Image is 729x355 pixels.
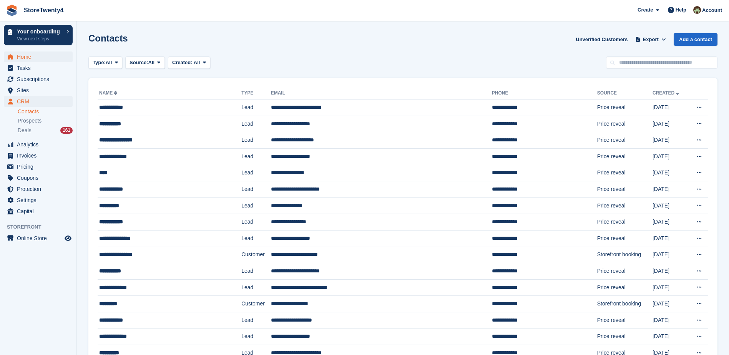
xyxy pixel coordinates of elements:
td: [DATE] [653,296,688,312]
td: Storefront booking [597,296,653,312]
span: Account [702,7,722,14]
td: Customer [241,247,271,263]
td: Lead [241,197,271,214]
a: menu [4,161,73,172]
a: menu [4,206,73,217]
button: Source: All [125,56,165,69]
td: Price reveal [597,197,653,214]
td: Lead [241,263,271,280]
h1: Contacts [88,33,128,43]
a: Contacts [18,108,73,115]
a: menu [4,173,73,183]
span: All [194,60,200,65]
span: Help [676,6,686,14]
span: Created: [172,60,193,65]
td: [DATE] [653,247,688,263]
a: Preview store [63,234,73,243]
th: Phone [492,87,597,100]
td: [DATE] [653,165,688,181]
span: Coupons [17,173,63,183]
td: Lead [241,100,271,116]
td: Price reveal [597,328,653,345]
td: Price reveal [597,100,653,116]
td: Lead [241,148,271,165]
button: Export [634,33,668,46]
span: Source: [130,59,148,66]
a: Unverified Customers [573,33,631,46]
img: Lee Hanlon [693,6,701,14]
span: Analytics [17,139,63,150]
th: Source [597,87,653,100]
td: [DATE] [653,181,688,198]
td: [DATE] [653,116,688,132]
td: [DATE] [653,328,688,345]
span: All [106,59,112,66]
a: menu [4,184,73,194]
a: menu [4,74,73,85]
a: menu [4,195,73,206]
td: [DATE] [653,214,688,231]
span: Type: [93,59,106,66]
a: menu [4,51,73,62]
td: [DATE] [653,312,688,328]
a: StoreTwenty4 [21,4,67,17]
td: Lead [241,312,271,328]
td: Price reveal [597,132,653,149]
span: Settings [17,195,63,206]
td: Customer [241,296,271,312]
span: Storefront [7,223,76,231]
td: Lead [241,214,271,231]
td: [DATE] [653,197,688,214]
span: Sites [17,85,63,96]
span: Capital [17,206,63,217]
img: stora-icon-8386f47178a22dfd0bd8f6a31ec36ba5ce8667c1dd55bd0f319d3a0aa187defe.svg [6,5,18,16]
td: Lead [241,116,271,132]
td: [DATE] [653,148,688,165]
a: Your onboarding View next steps [4,25,73,45]
td: Price reveal [597,279,653,296]
td: Lead [241,279,271,296]
td: Price reveal [597,181,653,198]
span: Export [643,36,659,43]
a: menu [4,233,73,244]
td: Price reveal [597,116,653,132]
span: All [148,59,155,66]
span: Tasks [17,63,63,73]
td: [DATE] [653,230,688,247]
span: Create [638,6,653,14]
td: Lead [241,328,271,345]
a: Name [99,90,119,96]
p: Your onboarding [17,29,63,34]
td: [DATE] [653,100,688,116]
button: Created: All [168,56,210,69]
span: Subscriptions [17,74,63,85]
td: [DATE] [653,279,688,296]
td: Storefront booking [597,247,653,263]
a: menu [4,96,73,107]
td: Lead [241,132,271,149]
td: Price reveal [597,263,653,280]
span: CRM [17,96,63,107]
span: Home [17,51,63,62]
a: menu [4,63,73,73]
td: Price reveal [597,230,653,247]
a: menu [4,85,73,96]
p: View next steps [17,35,63,42]
a: Add a contact [674,33,717,46]
td: Lead [241,165,271,181]
td: Lead [241,181,271,198]
td: [DATE] [653,263,688,280]
th: Email [271,87,492,100]
span: Online Store [17,233,63,244]
a: Deals 161 [18,126,73,134]
td: [DATE] [653,132,688,149]
span: Deals [18,127,32,134]
td: Price reveal [597,312,653,328]
a: Created [653,90,681,96]
span: Prospects [18,117,42,124]
a: Prospects [18,117,73,125]
span: Pricing [17,161,63,172]
button: Type: All [88,56,122,69]
span: Invoices [17,150,63,161]
td: Price reveal [597,165,653,181]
